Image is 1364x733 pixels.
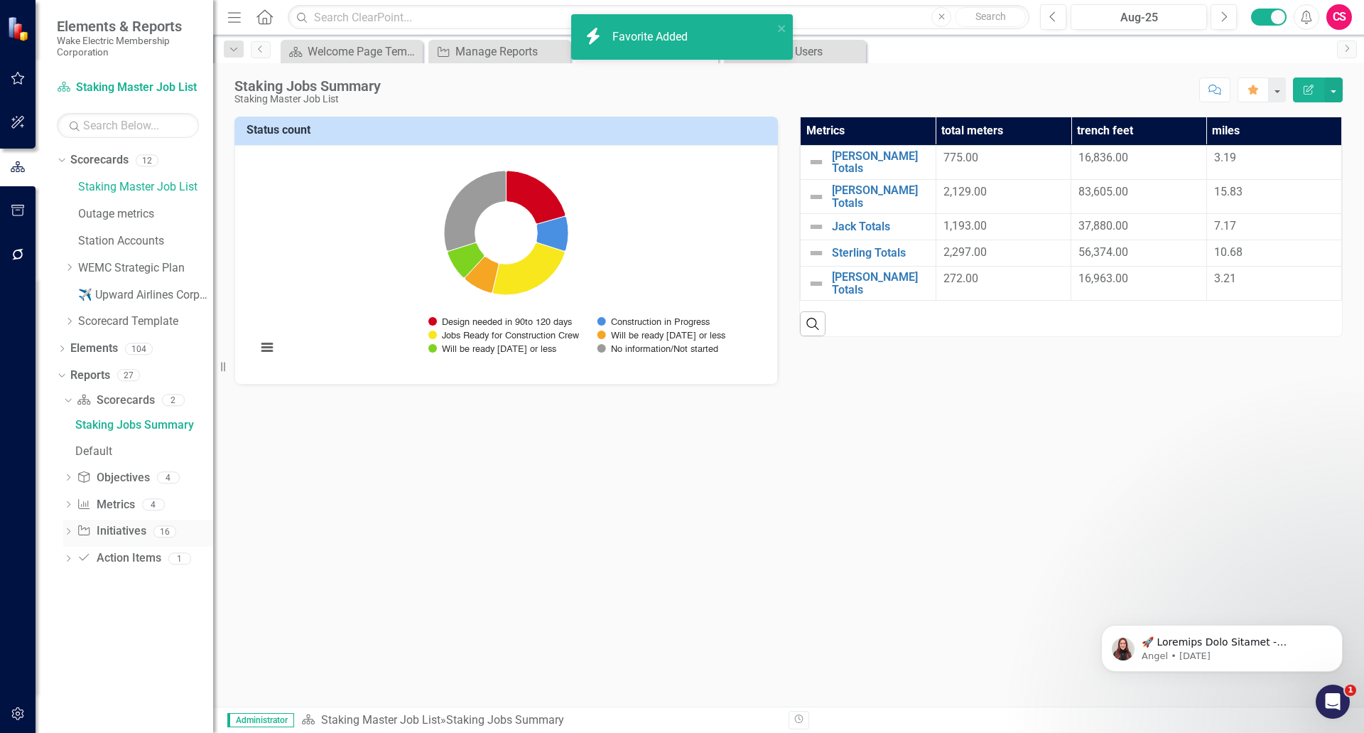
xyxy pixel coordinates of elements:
button: View chart menu, Chart [257,338,277,358]
span: 37,880.00 [1078,219,1128,232]
td: Double-Click to Edit Right Click for Context Menu [801,214,936,240]
div: Staking Jobs Summary [75,419,213,432]
img: Not Defined [808,275,825,292]
a: Staking Master Job List [57,80,199,96]
div: Favorite Added [612,29,691,46]
img: Not Defined [808,188,825,205]
span: 10.68 [1214,245,1243,259]
span: Administrator [227,713,294,727]
div: 16 [153,525,176,537]
a: WEMC Strategic Plan [78,260,213,277]
a: Action Items [77,550,161,567]
td: Double-Click to Edit Right Click for Context Menu [801,267,936,301]
a: Metrics [77,497,134,513]
button: Show Design needed in 90to 120 days [428,316,573,327]
div: Manage Reports [455,43,567,60]
input: Search Below... [57,113,199,138]
a: ✈️ Upward Airlines Corporate [78,287,213,304]
a: Scorecard Template [78,314,213,330]
path: Will be ready in 30 days or less, 8. [465,256,499,292]
div: Staking Jobs Summary [234,78,381,94]
path: Jobs Ready for Construction Crew, 23. [492,242,565,294]
button: Show Construction in Progress [597,316,711,327]
path: No information/Not started, 29. [444,171,506,251]
img: Not Defined [808,154,825,171]
div: 4 [157,471,180,483]
svg: Interactive chart [249,156,763,370]
div: 12 [136,154,158,166]
div: Staking Jobs Summary [446,713,564,727]
span: 3.21 [1214,272,1236,285]
a: Staking Jobs Summary [72,414,213,437]
iframe: Intercom notifications message [1080,595,1364,695]
a: Elements [70,341,118,357]
div: Chart. Highcharts interactive chart. [249,156,763,370]
a: Jack Totals [832,220,929,233]
td: Double-Click to Edit Right Click for Context Menu [801,240,936,267]
a: Objectives [77,470,149,486]
a: Manage Reports [432,43,567,60]
div: 1 [168,552,191,565]
path: Construction in Progress, 9. [536,216,568,251]
span: 2,297.00 [943,245,987,259]
div: Aug-25 [1076,9,1202,26]
td: Double-Click to Edit Right Click for Context Menu [801,145,936,179]
a: Outage metrics [78,206,213,223]
button: close [777,20,787,36]
a: Welcome Page Template [284,43,419,60]
button: Show Will be ready in 60 days or less [428,343,568,354]
div: Welcome Page Template [308,43,419,60]
span: 15.83 [1214,185,1243,198]
a: Default [72,440,213,463]
td: Double-Click to Edit Right Click for Context Menu [801,180,936,214]
a: Reports [70,368,110,384]
span: Search [975,11,1006,22]
span: 3.19 [1214,151,1236,164]
a: Scorecards [70,152,129,168]
path: Design needed in 90to 120 days , 20. [506,171,565,224]
button: Show Will be ready in 30 days or less [597,330,737,341]
a: [PERSON_NAME] Totals [832,184,929,209]
span: 83,605.00 [1078,185,1128,198]
span: 16,963.00 [1078,272,1128,285]
a: Sterling Totals [832,247,929,260]
span: 16,836.00 [1078,151,1128,164]
div: Manage Users [751,43,862,60]
a: [PERSON_NAME] Totals [832,150,929,175]
span: 1,193.00 [943,219,987,232]
button: Show Jobs Ready for Construction Crew [428,330,581,341]
img: ClearPoint Strategy [6,16,33,42]
path: Will be ready in 60 days or less, 8. [448,242,485,277]
a: Staking Master Job List [321,713,440,727]
button: Show No information/Not started [597,343,717,354]
input: Search ClearPoint... [288,5,1029,30]
div: » [301,712,778,729]
span: 56,374.00 [1078,245,1128,259]
div: 104 [125,343,153,355]
iframe: Intercom live chat [1316,685,1350,719]
a: Station Accounts [78,233,213,250]
span: 775.00 [943,151,978,164]
div: 2 [162,395,185,407]
div: 4 [142,498,165,510]
img: Not Defined [808,218,825,235]
button: Search [955,7,1026,27]
span: 2,129.00 [943,185,987,198]
small: Wake Electric Membership Corporation [57,35,199,58]
a: Initiatives [77,523,146,540]
span: 7.17 [1214,219,1236,232]
span: 1 [1345,685,1356,696]
button: Aug-25 [1071,4,1207,30]
span: Elements & Reports [57,18,199,35]
h3: Status count [247,124,771,137]
a: Scorecards [77,392,154,409]
img: Not Defined [808,245,825,262]
div: Staking Master Job List [234,94,381,105]
a: [PERSON_NAME] Totals [832,271,929,296]
button: CS [1326,4,1352,30]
